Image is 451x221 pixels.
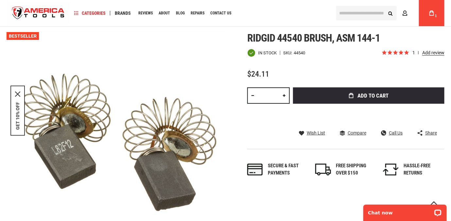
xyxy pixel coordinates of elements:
span: Wish List [307,131,325,135]
span: 1 [435,14,437,18]
strong: SKU [283,51,294,55]
a: Compare [340,130,366,136]
a: Call Us [381,130,403,136]
span: Compare [348,131,366,135]
div: Availability [247,49,277,57]
span: Contact Us [210,11,231,15]
div: HASSLE-FREE RETURNS [404,162,444,176]
a: Repairs [188,9,207,18]
a: Contact Us [207,9,234,18]
a: About [156,9,173,18]
span: Share [425,131,437,135]
a: store logo [7,1,70,26]
span: In stock [258,51,277,55]
svg: close icon [15,91,20,97]
span: 1 reviews [412,50,444,55]
span: Rated 5.0 out of 5 stars 1 reviews [381,49,444,57]
span: Ridgid 44540 brush, asm 144-1 [247,32,380,44]
a: Reviews [135,9,156,18]
div: Secure & fast payments [268,162,309,176]
span: Call Us [389,131,403,135]
button: Search [384,7,397,19]
span: review [418,51,419,54]
span: Categories [74,11,106,15]
img: returns [383,164,399,175]
img: shipping [315,164,331,175]
span: Brands [115,11,131,15]
span: Reviews [138,11,153,15]
button: GET 10% OFF [15,102,20,130]
iframe: Secure express checkout frame [292,106,446,125]
button: Add to Cart [293,87,444,104]
button: Close [15,91,20,97]
span: $24.11 [247,69,269,79]
div: FREE SHIPPING OVER $150 [336,162,377,176]
img: America Tools [7,1,70,26]
a: Wish List [299,130,325,136]
span: Blog [176,11,185,15]
img: payments [247,164,263,175]
iframe: LiveChat chat widget [359,200,451,221]
span: Repairs [191,11,204,15]
a: Blog [173,9,188,18]
a: Brands [112,9,134,18]
span: Add to Cart [358,93,389,99]
a: Categories [71,9,109,18]
div: 44540 [294,51,305,55]
span: About [159,11,170,15]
